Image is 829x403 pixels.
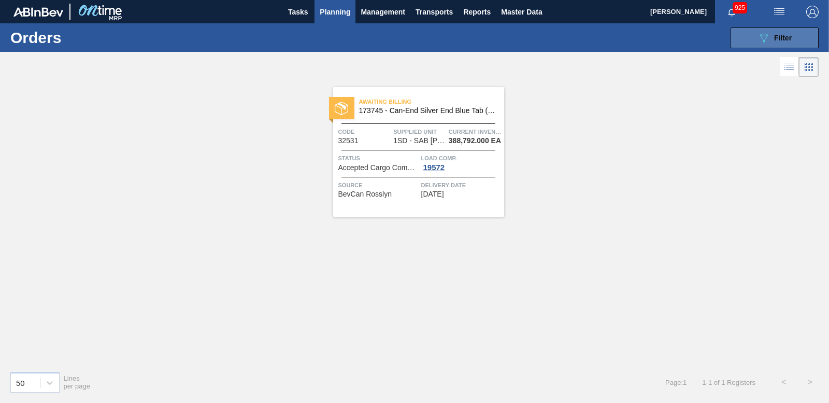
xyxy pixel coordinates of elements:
span: Management [361,6,405,18]
span: 32531 [338,137,359,145]
span: 388,792.000 EA [449,137,501,145]
a: Load Comp.19572 [421,153,502,172]
span: Awaiting Billing [359,96,504,107]
span: BevCan Rosslyn [338,190,392,198]
span: Load Comp. [421,153,502,163]
span: Page : 1 [665,379,687,386]
span: Lines per page [64,374,91,390]
div: Card Vision [799,57,819,77]
span: Code [338,127,391,137]
span: Reports [463,6,491,18]
span: Current inventory [449,127,502,137]
span: 1SD - SAB Rosslyn Brewery [393,137,445,145]
span: Status [338,153,419,163]
span: Filter [774,34,792,42]
div: 19572 [421,163,447,172]
span: Planning [320,6,350,18]
img: TNhmsLtSVTkK8tSr43FrP2fwEKptu5GPRR3wAAAABJRU5ErkJggg== [13,7,63,17]
button: < [771,369,797,395]
img: userActions [773,6,785,18]
button: Notifications [715,5,748,19]
span: 10/07/2025 [421,190,444,198]
span: Source [338,180,419,190]
div: 50 [16,378,25,387]
img: Logout [806,6,819,18]
span: 173745 - Can-End Silver End Blue Tab (Eazy Snow) [359,107,496,115]
button: > [797,369,823,395]
span: Master Data [501,6,542,18]
span: 1 - 1 of 1 Registers [702,379,755,386]
span: Transports [416,6,453,18]
h1: Orders [10,32,161,44]
div: List Vision [780,57,799,77]
span: Tasks [287,6,309,18]
span: Accepted Cargo Composition [338,164,419,172]
span: 925 [733,2,747,13]
a: statusAwaiting Billing173745 - Can-End Silver End Blue Tab (Eazy Snow)Code32531Supplied Unit1SD -... [325,87,504,217]
span: Delivery Date [421,180,502,190]
button: Filter [731,27,819,48]
img: status [335,102,348,115]
span: Supplied Unit [393,127,446,137]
